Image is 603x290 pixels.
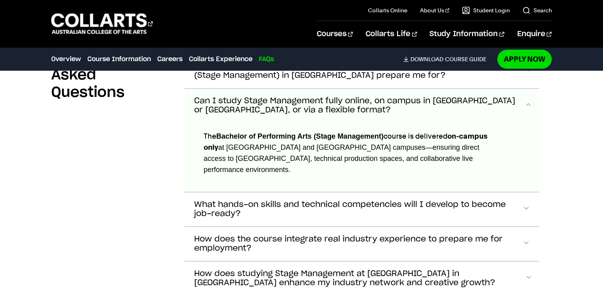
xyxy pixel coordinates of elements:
a: Study Information [430,21,505,47]
span: Download [410,56,443,63]
span: What career opportunities does [PERSON_NAME]’ Bachelor of Performing Arts (Stage Management) in [... [194,62,525,80]
a: Student Login [462,6,510,14]
button: Can I study Stage Management fully online, on campus in [GEOGRAPHIC_DATA] or [GEOGRAPHIC_DATA], o... [185,89,539,123]
a: Apply Now [497,50,552,68]
span: Bachelor of Performing Arts (Stage Management) [216,132,383,140]
div: What career opportunities does [PERSON_NAME]’ Bachelor of Performing Arts (Stage Management) in [... [185,123,539,192]
div: Go to homepage [51,12,153,35]
a: Collarts Experience [189,54,252,64]
button: What hands-on skills and technical competencies will I develop to become job-ready? [185,192,539,226]
a: Collarts Life [366,21,417,47]
span: How does studying Stage Management at [GEOGRAPHIC_DATA] in [GEOGRAPHIC_DATA] enhance my industry ... [194,269,525,288]
strong: on-campus only [204,132,487,151]
span: How does the course integrate real industry experience to prepare me for employment? [194,235,522,253]
a: Careers [157,54,183,64]
a: Courses [317,21,353,47]
button: What career opportunities does [PERSON_NAME]’ Bachelor of Performing Arts (Stage Management) in [... [185,54,539,88]
span: What hands-on skills and technical competencies will I develop to become job-ready? [194,200,522,218]
a: Enquire [517,21,552,47]
a: Collarts Online [368,6,407,14]
span: The [204,132,216,140]
a: Search [522,6,552,14]
a: Overview [51,54,81,64]
button: How does the course integrate real industry experience to prepare me for employment? [185,227,539,261]
a: FAQs [259,54,274,64]
a: Course Information [87,54,151,64]
a: DownloadCourse Guide [403,56,493,63]
span: at [GEOGRAPHIC_DATA] and [GEOGRAPHIC_DATA] campuses—ensuring direct access to [GEOGRAPHIC_DATA], ... [204,143,480,174]
span: Can I study Stage Management fully online, on campus in [GEOGRAPHIC_DATA] or [GEOGRAPHIC_DATA], o... [194,97,524,115]
a: About Us [420,6,449,14]
span: course is delivered [383,132,447,140]
h2: Frequently Asked Questions [51,49,172,101]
